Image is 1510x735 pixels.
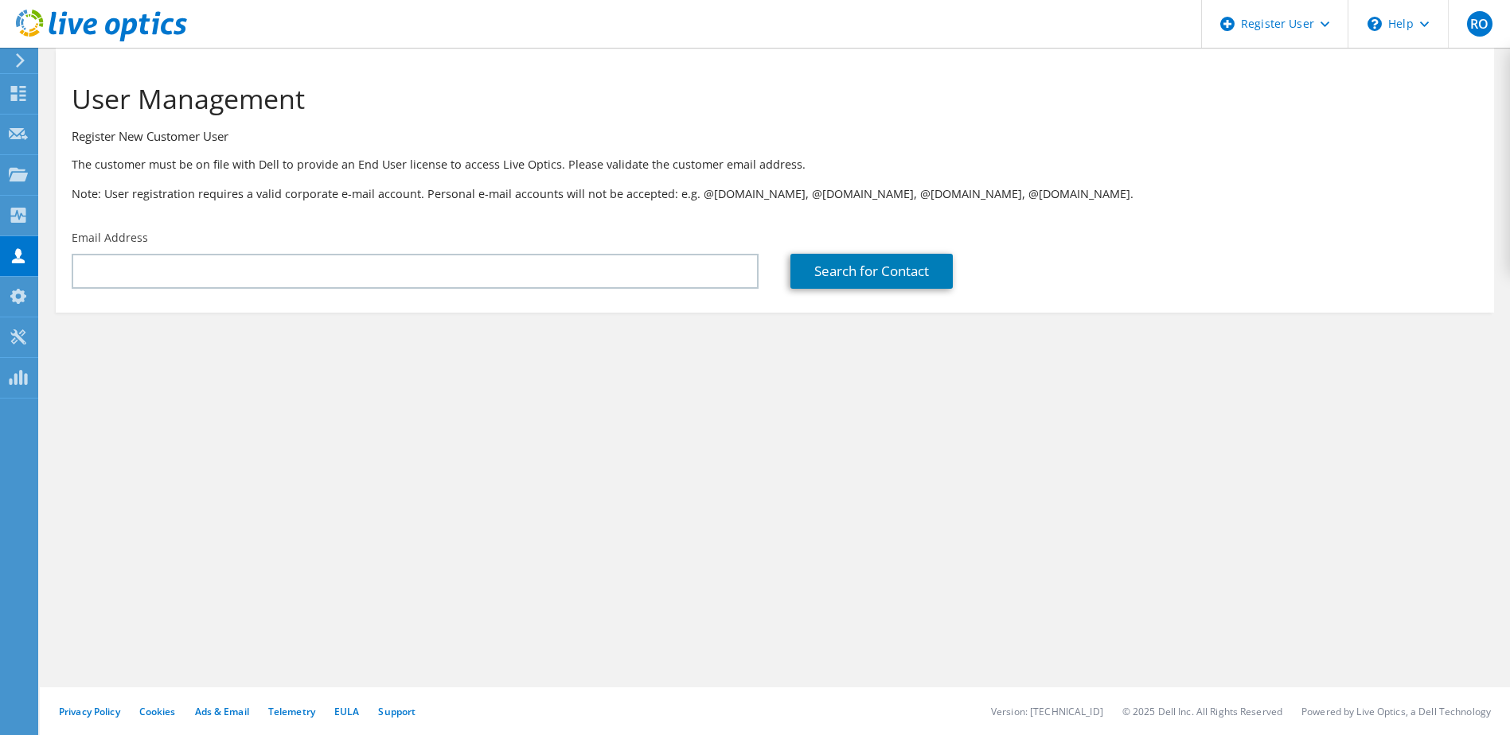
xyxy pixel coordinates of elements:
h1: User Management [72,82,1470,115]
p: The customer must be on file with Dell to provide an End User license to access Live Optics. Plea... [72,156,1478,173]
li: Version: [TECHNICAL_ID] [991,705,1103,718]
a: Search for Contact [790,254,953,289]
li: © 2025 Dell Inc. All Rights Reserved [1122,705,1282,718]
span: RO [1467,11,1492,37]
label: Email Address [72,230,148,246]
p: Note: User registration requires a valid corporate e-mail account. Personal e-mail accounts will ... [72,185,1478,203]
a: Privacy Policy [59,705,120,718]
a: Support [378,705,416,718]
a: Telemetry [268,705,315,718]
a: Ads & Email [195,705,249,718]
li: Powered by Live Optics, a Dell Technology [1301,705,1491,718]
h3: Register New Customer User [72,127,1478,145]
a: Cookies [139,705,176,718]
a: EULA [334,705,359,718]
svg: \n [1368,17,1382,31]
